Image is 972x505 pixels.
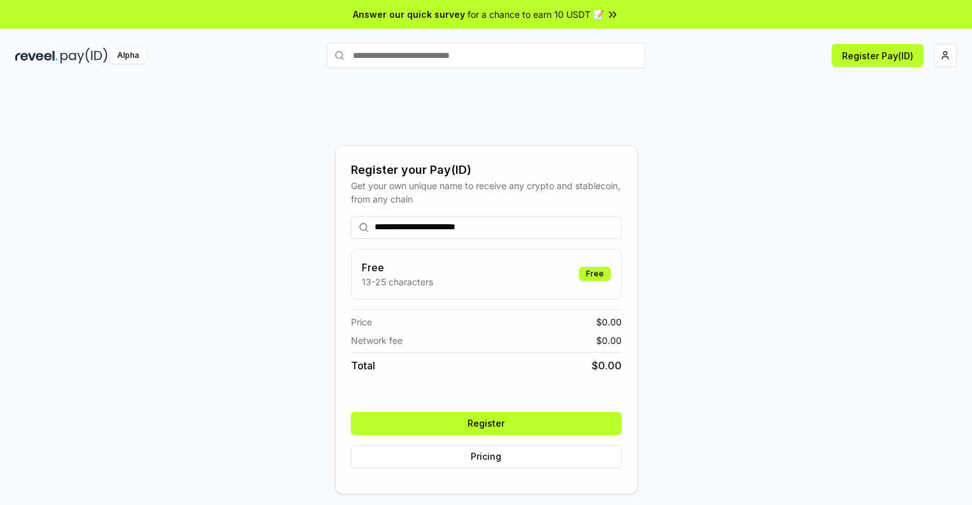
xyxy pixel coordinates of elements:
[110,48,146,64] div: Alpha
[351,412,622,435] button: Register
[351,315,372,329] span: Price
[351,334,403,347] span: Network fee
[468,8,604,21] span: for a chance to earn 10 USDT 📝
[351,358,375,373] span: Total
[351,161,622,179] div: Register your Pay(ID)
[351,179,622,206] div: Get your own unique name to receive any crypto and stablecoin, from any chain
[579,267,611,281] div: Free
[362,275,433,288] p: 13-25 characters
[61,48,108,64] img: pay_id
[596,334,622,347] span: $ 0.00
[592,358,622,373] span: $ 0.00
[832,44,924,67] button: Register Pay(ID)
[362,260,433,275] h3: Free
[353,8,465,21] span: Answer our quick survey
[351,445,622,468] button: Pricing
[15,48,58,64] img: reveel_dark
[596,315,622,329] span: $ 0.00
